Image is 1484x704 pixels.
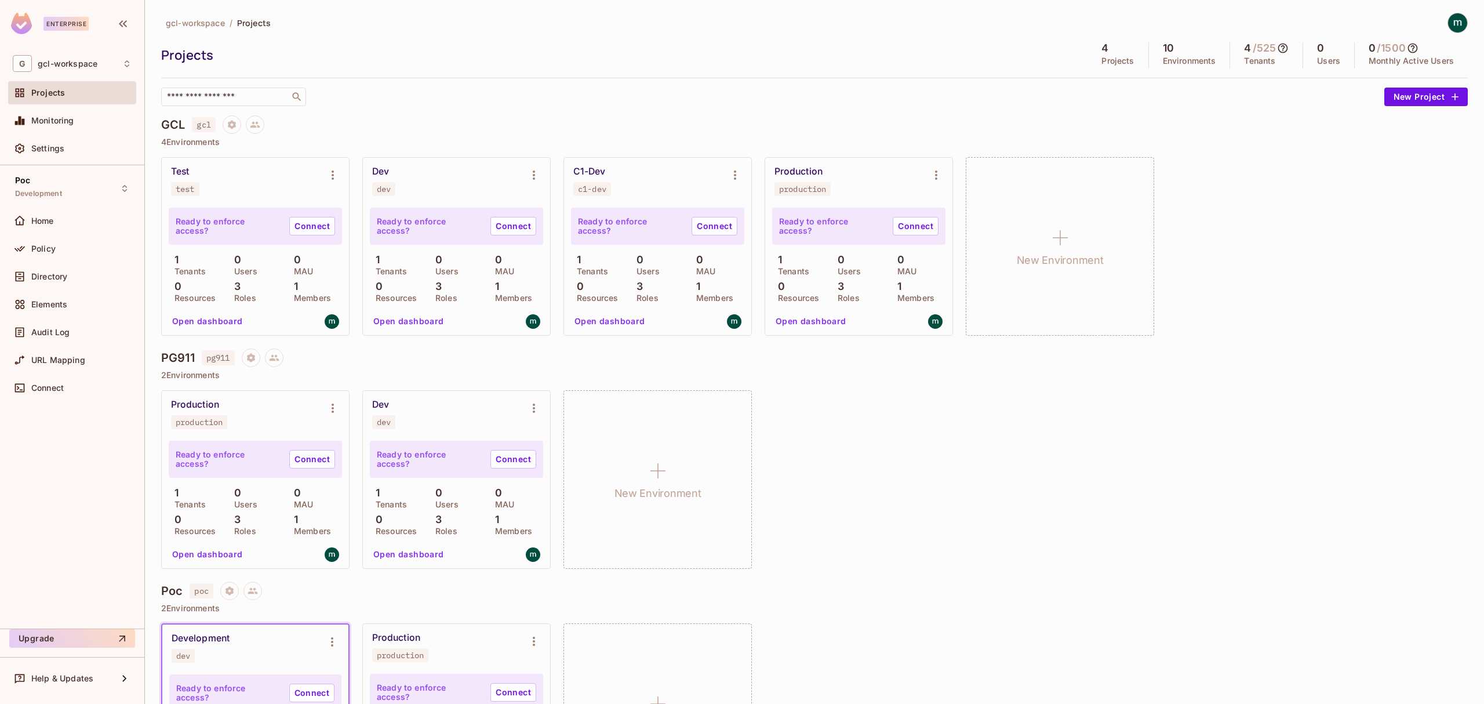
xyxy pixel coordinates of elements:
h5: 0 [1317,42,1324,54]
p: Members [489,293,532,303]
p: Ready to enforce access? [377,450,481,469]
div: Production [372,632,420,644]
a: Connect [289,684,334,702]
p: MAU [288,500,313,509]
p: Ready to enforce access? [779,217,883,235]
p: Resources [370,293,417,303]
a: Connect [289,450,335,469]
p: Roles [832,293,860,303]
p: 3 [631,281,643,292]
p: 0 [892,254,904,266]
p: 0 [169,514,181,525]
span: Settings [31,144,64,153]
button: Open dashboard [369,545,449,564]
p: 1 [370,487,380,499]
p: MAU [489,500,514,509]
button: Environment settings [723,164,747,187]
p: Members [892,293,934,303]
button: Environment settings [321,164,344,187]
h5: 10 [1163,42,1174,54]
span: Projects [31,88,65,97]
p: MAU [489,267,514,276]
div: dev [377,418,391,427]
p: Tenants [1244,56,1275,66]
p: Users [430,500,459,509]
p: Resources [772,293,819,303]
div: c1-dev [578,184,606,194]
p: 0 [772,281,785,292]
a: Connect [490,683,536,702]
p: 0 [430,487,442,499]
p: 1 [772,254,782,266]
p: Tenants [370,500,407,509]
button: Upgrade [9,629,135,648]
p: 0 [370,514,383,525]
p: Members [690,293,733,303]
span: Projects [237,17,271,28]
img: mathieu h [1448,13,1467,32]
span: poc [190,583,213,598]
p: Ready to enforce access? [377,683,481,702]
a: Connect [490,217,536,235]
p: 3 [430,281,442,292]
p: Ready to enforce access? [176,217,280,235]
p: 0 [228,487,241,499]
p: 3 [832,281,844,292]
button: Open dashboard [570,312,650,331]
li: / [230,17,232,28]
button: Environment settings [321,397,344,420]
p: Users [228,267,257,276]
p: 1 [288,514,298,525]
p: Users [631,267,660,276]
p: 0 [690,254,703,266]
div: Dev [372,399,389,411]
button: Environment settings [522,397,545,420]
h5: / 1500 [1377,42,1406,54]
p: 1 [892,281,901,292]
span: Home [31,216,54,226]
span: Project settings [242,354,260,365]
p: Users [430,267,459,276]
p: Tenants [772,267,809,276]
div: Production [774,166,823,177]
p: 0 [288,487,301,499]
p: Tenants [169,267,206,276]
p: 1 [169,254,179,266]
p: Tenants [370,267,407,276]
p: 3 [228,514,241,525]
p: Tenants [571,267,608,276]
p: Resources [169,527,216,536]
p: Tenants [169,500,206,509]
p: Resources [370,527,417,536]
p: Roles [228,293,256,303]
span: Audit Log [31,328,70,337]
div: production [779,184,826,194]
p: 1 [489,281,499,292]
span: gcl-workspace [166,17,225,28]
p: 0 [288,254,301,266]
span: Project settings [223,121,241,132]
button: Environment settings [321,630,344,654]
span: Connect [31,383,64,393]
p: Roles [430,293,457,303]
div: test [176,184,195,194]
p: 0 [489,254,502,266]
p: 1 [288,281,298,292]
p: Roles [430,527,457,536]
a: Connect [289,217,335,235]
p: 1 [489,514,499,525]
div: production [377,651,424,660]
img: gclautho@gmail.com [928,314,943,329]
a: Connect [692,217,737,235]
h5: 4 [1101,42,1108,54]
p: 1 [571,254,581,266]
div: dev [377,184,391,194]
p: Ready to enforce access? [176,450,280,469]
h4: GCL [161,118,185,132]
p: Members [489,527,532,536]
span: Poc [15,176,30,185]
a: Connect [490,450,536,469]
p: MAU [690,267,715,276]
div: dev [176,651,190,661]
div: production [176,418,223,427]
